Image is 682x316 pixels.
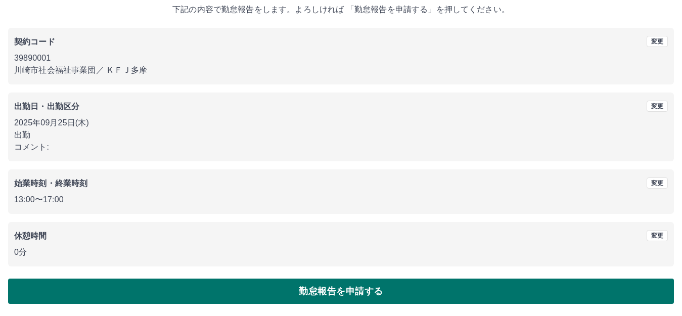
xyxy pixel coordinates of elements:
p: 下記の内容で勤怠報告をします。よろしければ 「勤怠報告を申請する」を押してください。 [8,4,674,16]
p: 13:00 〜 17:00 [14,194,668,206]
button: 変更 [647,36,668,47]
p: 0分 [14,246,668,258]
p: 川崎市社会福祉事業団 ／ ＫＦＪ多摩 [14,64,668,76]
p: 2025年09月25日(木) [14,117,668,129]
b: 契約コード [14,37,55,46]
p: 出勤 [14,129,668,141]
button: 勤怠報告を申請する [8,279,674,304]
b: 出勤日・出勤区分 [14,102,79,111]
button: 変更 [647,101,668,112]
b: 休憩時間 [14,232,47,240]
p: 39890001 [14,52,668,64]
button: 変更 [647,177,668,189]
p: コメント: [14,141,668,153]
button: 変更 [647,230,668,241]
b: 始業時刻・終業時刻 [14,179,87,188]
